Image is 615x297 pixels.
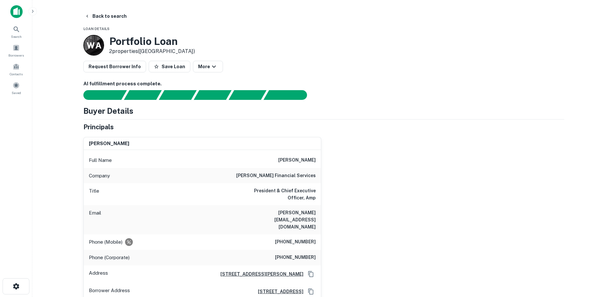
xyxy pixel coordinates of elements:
span: Search [11,34,22,39]
h6: [PERSON_NAME] [89,140,129,147]
img: capitalize-icon.png [10,5,23,18]
button: Copy Address [306,269,316,279]
p: Phone (Mobile) [89,238,122,246]
div: Principals found, still searching for contact information. This may take time... [228,90,266,100]
div: Documents found, AI parsing details... [159,90,196,100]
span: Saved [12,90,21,95]
h4: Buyer Details [83,105,133,117]
h6: [PERSON_NAME][EMAIL_ADDRESS][DOMAIN_NAME] [238,209,316,230]
p: Email [89,209,101,230]
button: Request Borrower Info [83,61,146,72]
h6: [PERSON_NAME] financial services [236,172,316,180]
h6: AI fulfillment process complete. [83,80,564,88]
a: Search [2,23,30,40]
div: AI fulfillment process complete. [264,90,315,100]
h6: [PHONE_NUMBER] [275,254,316,261]
p: W A [87,39,101,52]
p: 2 properties ([GEOGRAPHIC_DATA]) [109,48,195,55]
p: Full Name [89,156,112,164]
div: Requests to not be contacted at this number [125,238,133,246]
h6: [PHONE_NUMBER] [275,238,316,246]
iframe: Chat Widget [583,225,615,256]
div: Principals found, AI now looking for contact information... [194,90,231,100]
div: Sending borrower request to AI... [76,90,124,100]
a: [STREET_ADDRESS] [253,288,303,295]
button: Save Loan [149,61,190,72]
button: Back to search [82,10,129,22]
a: Borrowers [2,42,30,59]
button: Copy Address [306,287,316,296]
p: Phone (Corporate) [89,254,130,261]
button: More [193,61,223,72]
h3: Portfolio Loan [109,35,195,48]
span: Borrowers [8,53,24,58]
a: W A [83,35,104,56]
h6: President & Chief Executive Officer, Amp [238,187,316,201]
a: Contacts [2,60,30,78]
a: Saved [2,79,30,97]
p: Title [89,187,99,201]
a: [STREET_ADDRESS][PERSON_NAME] [215,270,303,278]
h6: [PERSON_NAME] [278,156,316,164]
span: Contacts [10,71,23,77]
p: Borrower Address [89,287,130,296]
p: Address [89,269,108,279]
h5: Principals [83,122,114,132]
span: Loan Details [83,27,110,31]
p: Company [89,172,110,180]
div: Your request is received and processing... [124,90,162,100]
